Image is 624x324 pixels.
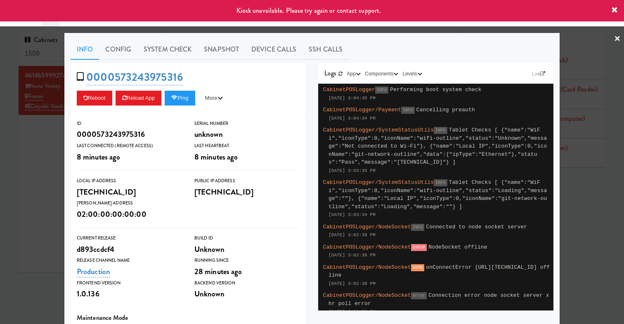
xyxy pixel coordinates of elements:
[411,224,424,231] span: INFO
[77,256,182,265] div: Release Channel Name
[411,292,427,299] span: error
[77,287,182,301] div: 1.0.136
[99,39,137,60] a: Config
[329,292,549,307] span: Connection error node socket server xhr poll error
[194,120,300,128] div: Serial Number
[245,39,303,60] a: Device Calls
[411,264,424,271] span: WARN
[530,70,547,78] a: Link
[329,232,376,237] span: [DATE] 3:02:39 PM
[426,224,527,230] span: Connected to node socket server
[329,264,550,279] span: onConnectError [URL][TECHNICAL_ID] offline
[411,244,427,251] span: ERROR
[77,91,112,106] button: Reboot
[116,91,161,106] button: Reload App
[323,264,411,270] span: CabinetPOSLogger/NodeSocket
[329,253,376,258] span: [DATE] 3:02:38 PM
[323,244,411,250] span: CabinetPOSLogger/NodeSocket
[390,87,481,93] span: Performing boot system check
[165,91,195,106] button: Ping
[345,70,363,78] button: App
[77,313,128,322] span: Maintenance Mode
[329,309,376,314] span: [DATE] 3:02:38 PM
[71,39,99,60] a: Info
[194,177,300,185] div: Public IP Address
[363,70,400,78] button: Components
[77,120,182,128] div: ID
[194,279,300,287] div: Backend Version
[194,185,300,199] div: [TECHNICAL_ID]
[194,266,242,277] span: 28 minutes ago
[199,91,229,106] button: More
[77,142,182,150] div: Last Connected (Remote Access)
[401,107,414,114] span: INFO
[434,179,447,186] span: INFO
[77,199,182,207] div: [PERSON_NAME] Address
[329,179,547,210] span: Tablet Checks [ {"name":"WiFi","iconType":0,"iconName":"wifi-outline","status":"Loading","message...
[236,6,381,15] span: Kiosk unavailable. Please try again or contact support.
[329,127,547,165] span: Tablet Checks [ {"name":"WiFi","iconType":0,"iconName":"wifi-outline","status":"Unknown","message...
[375,87,388,94] span: INFO
[323,127,434,133] span: CabinetPOSLogger/SystemStatusUtils
[329,96,376,101] span: [DATE] 3:04:35 PM
[77,185,182,199] div: [TECHNICAL_ID]
[329,281,376,286] span: [DATE] 3:02:38 PM
[194,287,300,301] div: Unknown
[400,70,424,78] button: Levels
[324,68,336,78] span: Logs
[323,179,434,185] span: CabinetPOSLogger/SystemStatusUtils
[194,127,300,141] div: unknown
[329,116,376,121] span: [DATE] 3:04:34 PM
[303,39,349,60] a: SSH Calls
[434,127,447,134] span: INFO
[323,292,411,298] span: CabinetPOSLogger/NodeSocket
[614,26,621,52] a: ×
[194,151,238,162] span: 8 minutes ago
[198,39,245,60] a: Snapshot
[77,207,182,221] div: 02:00:00:00:00:00
[194,242,300,256] div: Unknown
[77,266,110,277] a: Production
[77,177,182,185] div: Local IP Address
[86,69,183,85] a: 0000573243975316
[329,168,376,173] span: [DATE] 3:03:35 PM
[323,87,375,93] span: CabinetPOSLogger
[194,256,300,265] div: Running Since
[194,234,300,242] div: Build Id
[77,234,182,242] div: Current Release
[323,107,402,113] span: CabinetPOSLogger/Payment
[329,212,376,217] span: [DATE] 3:03:34 PM
[77,151,120,162] span: 8 minutes ago
[137,39,198,60] a: System Check
[77,279,182,287] div: Frontend Version
[77,127,182,141] div: 0000573243975316
[416,107,475,113] span: Cancelling preauth
[323,224,411,230] span: CabinetPOSLogger/NodeSocket
[194,142,300,150] div: Last Heartbeat
[77,242,182,256] div: d893ccdcf4
[428,244,487,250] span: NodeSocket offline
